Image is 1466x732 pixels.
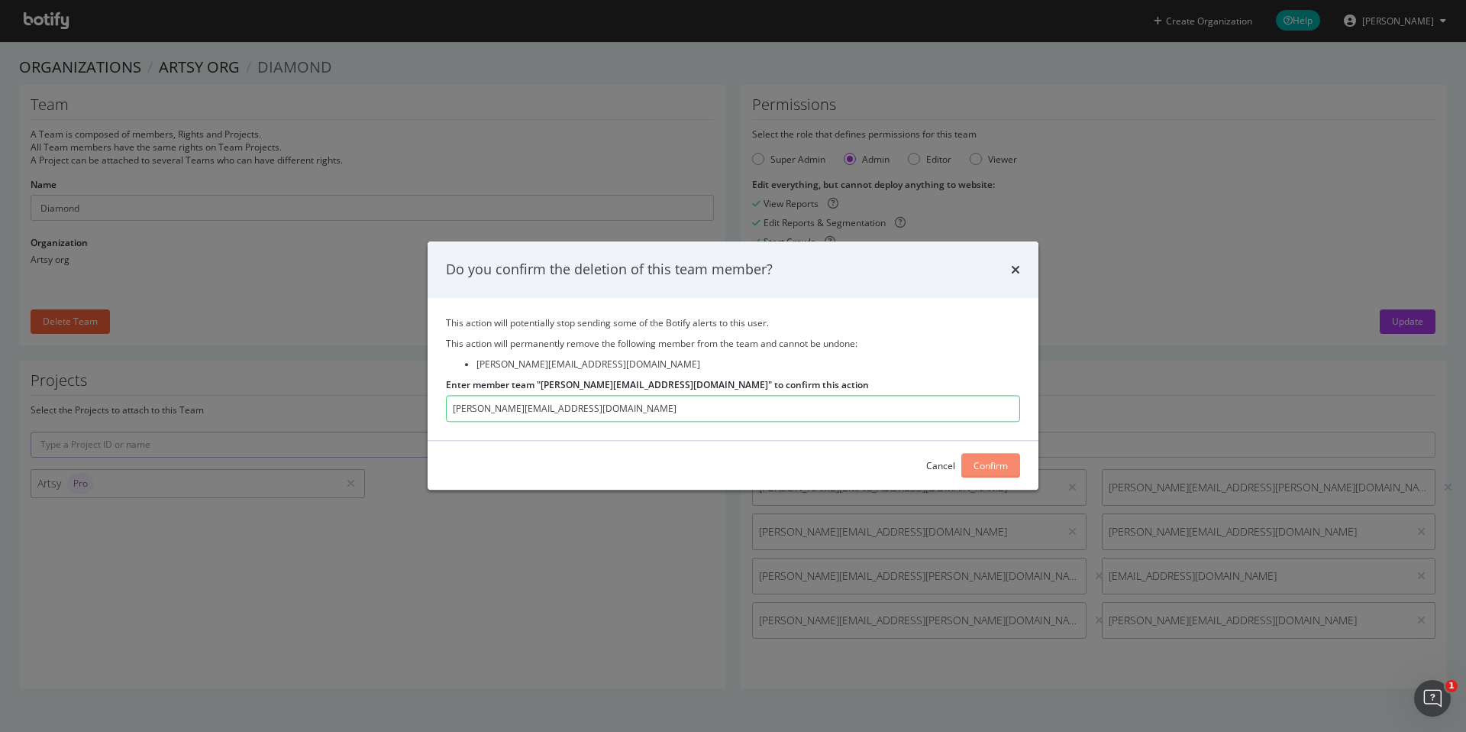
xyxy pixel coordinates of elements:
div: times [1011,260,1020,280]
li: [PERSON_NAME][EMAIL_ADDRESS][DOMAIN_NAME] [476,358,1020,371]
div: Confirm [974,459,1008,472]
span: 1 [1445,680,1458,692]
button: Confirm [961,454,1020,478]
div: modal [428,241,1038,490]
button: Cancel [926,454,955,478]
p: This action will potentially stop sending some of the Botify alerts to this user. [446,316,1020,329]
iframe: Intercom live chat [1414,680,1451,717]
label: Enter member team "[PERSON_NAME][EMAIL_ADDRESS][DOMAIN_NAME]" to confirm this action [446,378,869,391]
p: This action will permanently remove the following member from the team and cannot be undone: [446,337,1020,350]
div: Cancel [926,459,955,472]
div: Do you confirm the deletion of this team member? [446,260,773,280]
